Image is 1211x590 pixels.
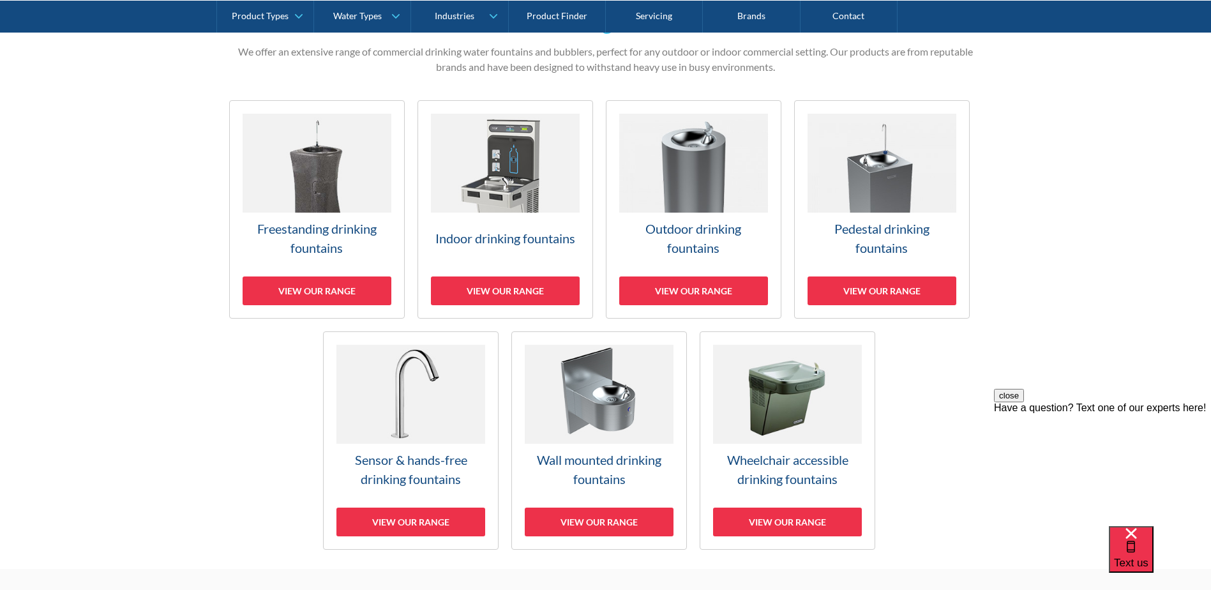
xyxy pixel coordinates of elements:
[232,10,289,21] div: Product Types
[431,276,580,305] div: View our range
[336,450,485,488] h3: Sensor & hands-free drinking fountains
[619,219,768,257] h3: Outdoor drinking fountains
[511,331,687,550] a: Wall mounted drinking fountainsView our range
[333,10,382,21] div: Water Types
[700,331,875,550] a: Wheelchair accessible drinking fountainsView our range
[323,331,499,550] a: Sensor & hands-free drinking fountainsView our range
[229,100,405,319] a: Freestanding drinking fountainsView our range
[336,508,485,536] div: View our range
[243,276,391,305] div: View our range
[525,450,673,488] h3: Wall mounted drinking fountains
[525,508,673,536] div: View our range
[229,44,982,75] p: We offer an extensive range of commercial drinking water fountains and bubblers, perfect for any ...
[417,100,593,319] a: Indoor drinking fountainsView our range
[713,450,862,488] h3: Wheelchair accessible drinking fountains
[431,229,580,248] h3: Indoor drinking fountains
[619,276,768,305] div: View our range
[713,508,862,536] div: View our range
[994,389,1211,542] iframe: podium webchat widget prompt
[794,100,970,319] a: Pedestal drinking fountainsView our range
[1109,526,1211,590] iframe: podium webchat widget bubble
[808,276,956,305] div: View our range
[808,219,956,257] h3: Pedestal drinking fountains
[435,10,474,21] div: Industries
[243,219,391,257] h3: Freestanding drinking fountains
[606,100,781,319] a: Outdoor drinking fountainsView our range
